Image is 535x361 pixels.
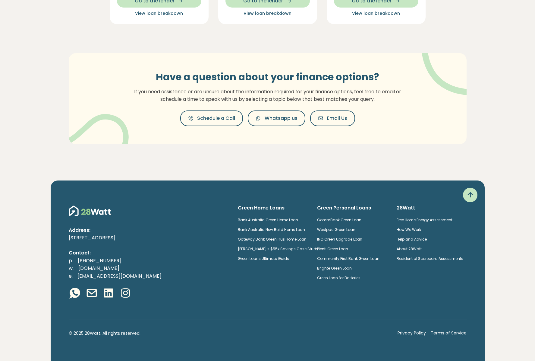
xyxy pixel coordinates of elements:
[317,227,355,232] a: Westpac Green Loan
[244,10,291,16] span: View loan breakdown
[238,237,307,242] a: Gateway Bank Green Plus Home Loan
[310,110,355,126] button: Email Us
[406,37,485,95] img: vector
[431,330,467,337] a: Terms of Service
[73,257,126,264] a: [PHONE_NUMBER]
[69,234,228,242] p: [STREET_ADDRESS]
[238,217,298,222] a: Bank Australia Green Home Loan
[119,287,131,300] a: Instagram
[397,227,421,232] a: How We Work
[225,10,310,17] button: View loan breakdown
[74,265,124,272] a: [DOMAIN_NAME]
[69,257,73,264] span: p.
[69,226,228,234] p: Address:
[397,256,463,261] a: Residential Scorecard Assessments
[69,249,228,257] p: Contact:
[86,287,98,300] a: Email
[238,256,289,261] a: Green Loans Ultimate Guide
[248,110,305,126] button: Whatsapp us
[397,237,427,242] a: Help and Advice
[317,246,348,251] a: Plenti Green Loan
[131,88,405,103] p: If you need assistance or are unsure about the information required for your finance options, fee...
[65,98,129,159] img: vector
[352,10,400,16] span: View loan breakdown
[69,330,393,337] p: © 2025 28Watt. All rights reserved.
[397,246,422,251] a: About 28Watt
[317,217,361,222] a: CommBank Green Loan
[238,246,318,251] a: [PERSON_NAME]'s $55k Savings Case Study
[317,256,379,261] a: Community First Bank Green Loan
[397,205,467,211] h6: 28Watt
[397,217,452,222] a: Free Home Energy Assessment
[180,110,243,126] button: Schedule a Call
[398,330,426,337] a: Privacy Policy
[69,287,81,300] a: Whatsapp
[102,287,115,300] a: Linkedin
[238,205,308,211] h6: Green Home Loans
[131,71,405,83] h3: Have a question about your finance options?
[317,266,352,271] a: Brighte Green Loan
[334,10,418,17] button: View loan breakdown
[135,10,183,16] span: View loan breakdown
[69,273,73,280] span: e.
[73,273,166,280] a: [EMAIL_ADDRESS][DOMAIN_NAME]
[69,265,74,272] span: w.
[317,205,387,211] h6: Green Personal Loans
[317,275,360,280] a: Green Loan for Batteries
[197,115,235,122] span: Schedule a Call
[327,115,347,122] span: Email Us
[69,205,111,217] img: 28Watt
[117,10,201,17] button: View loan breakdown
[265,115,297,122] span: Whatsapp us
[238,227,305,232] a: Bank Australia New Build Home Loan
[317,237,362,242] a: ING Green Upgrade Loan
